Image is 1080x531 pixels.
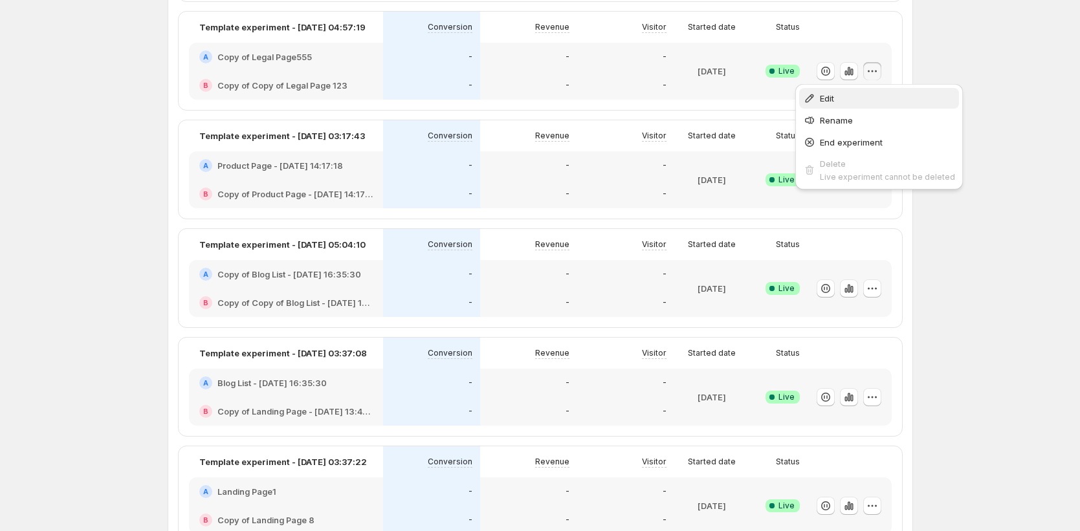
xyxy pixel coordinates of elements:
span: Live [778,501,795,511]
h2: Blog List - [DATE] 16:35:30 [217,376,327,389]
h2: Copy of Copy of Legal Page 123 [217,79,347,92]
h2: Copy of Landing Page - [DATE] 13:41:27 [217,405,373,418]
p: - [663,515,667,525]
p: - [663,160,667,171]
p: - [663,189,667,199]
p: Revenue [535,131,569,141]
p: Conversion [428,131,472,141]
p: Status [776,239,800,250]
h2: A [203,379,208,387]
p: - [566,298,569,308]
p: - [468,486,472,497]
p: Revenue [535,239,569,250]
p: - [566,160,569,171]
p: - [566,52,569,62]
span: Live [778,66,795,76]
p: Status [776,457,800,467]
p: - [663,298,667,308]
p: - [663,406,667,417]
p: - [566,486,569,497]
p: Visitor [642,22,667,32]
p: Conversion [428,239,472,250]
span: Live experiment cannot be deleted [820,172,955,182]
p: Started date [688,131,736,141]
button: DeleteLive experiment cannot be deleted [799,154,959,186]
p: - [566,189,569,199]
p: - [468,378,472,388]
p: - [663,52,667,62]
p: Revenue [535,348,569,358]
h2: B [203,516,208,524]
p: - [663,378,667,388]
p: Visitor [642,457,667,467]
h2: Copy of Landing Page 8 [217,514,314,526]
p: Template experiment - [DATE] 03:17:43 [199,129,365,142]
h2: B [203,81,208,89]
p: Template experiment - [DATE] 03:37:08 [199,347,367,360]
p: - [468,189,472,199]
h2: Copy of Copy of Blog List - [DATE] 16:35:30 [217,296,373,309]
h2: A [203,270,208,278]
p: - [468,269,472,279]
p: - [468,80,472,91]
p: Status [776,22,800,32]
p: - [468,52,472,62]
h2: Copy of Legal Page555 [217,50,312,63]
p: - [468,515,472,525]
h2: A [203,53,208,61]
h2: A [203,162,208,169]
h2: Product Page - [DATE] 14:17:18 [217,159,343,172]
p: [DATE] [698,65,726,78]
p: Revenue [535,22,569,32]
p: [DATE] [698,282,726,295]
p: - [566,80,569,91]
p: Template experiment - [DATE] 03:37:22 [199,455,367,468]
p: Started date [688,239,736,250]
p: - [663,80,667,91]
span: Live [778,392,795,402]
span: Live [778,283,795,294]
h2: B [203,190,208,198]
p: Started date [688,22,736,32]
p: [DATE] [698,499,726,512]
h2: A [203,488,208,495]
p: - [566,269,569,279]
span: End experiment [820,137,883,147]
p: - [663,269,667,279]
h2: Copy of Blog List - [DATE] 16:35:30 [217,268,361,281]
button: End experiment [799,132,959,153]
p: Revenue [535,457,569,467]
p: - [566,406,569,417]
p: Visitor [642,239,667,250]
p: Conversion [428,457,472,467]
p: - [566,515,569,525]
p: Template experiment - [DATE] 05:04:10 [199,238,366,251]
p: Template experiment - [DATE] 04:57:19 [199,21,366,34]
p: Started date [688,457,736,467]
h2: B [203,407,208,415]
p: - [468,160,472,171]
span: Rename [820,115,853,125]
p: - [663,486,667,497]
button: Edit [799,88,959,109]
span: Live [778,175,795,185]
p: [DATE] [698,391,726,404]
h2: Landing Page1 [217,485,276,498]
span: Edit [820,93,834,103]
p: [DATE] [698,173,726,186]
p: Conversion [428,22,472,32]
div: Delete [820,157,955,170]
h2: Copy of Product Page - [DATE] 14:17:18 [217,188,373,200]
p: Visitor [642,348,667,358]
button: Rename [799,110,959,131]
p: - [566,378,569,388]
p: Status [776,348,800,358]
h2: B [203,299,208,307]
p: Status [776,131,800,141]
p: - [468,298,472,308]
p: Visitor [642,131,667,141]
p: Started date [688,348,736,358]
p: - [468,406,472,417]
p: Conversion [428,348,472,358]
